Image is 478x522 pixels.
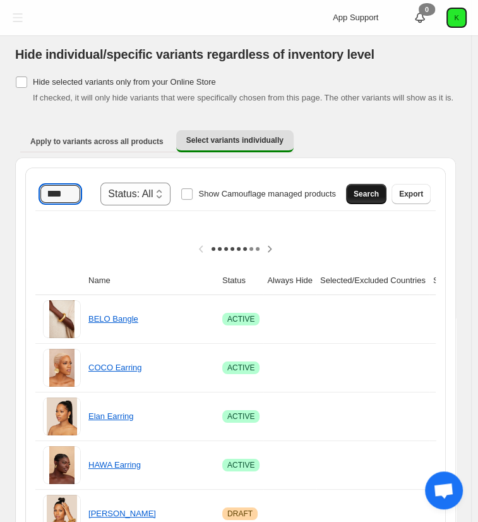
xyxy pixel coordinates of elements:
th: Always Hide [263,267,316,295]
span: ACTIVE [227,460,254,470]
span: ACTIVE [227,363,254,373]
button: Search [346,184,386,204]
span: Apply to variants across all products [30,137,164,147]
span: ACTIVE [227,314,254,324]
a: BELO Bangle [88,314,138,324]
span: Search [354,189,379,199]
button: Toggle menu [6,6,29,29]
span: Select variants individually [186,135,284,145]
a: Open chat [425,471,463,509]
a: HAWA Earring [88,460,141,470]
a: 0 [414,11,426,24]
th: Status [218,267,263,295]
span: App Support [333,13,378,22]
button: Select variants individually [176,130,294,152]
span: Hide selected variants only from your Online Store [33,77,216,87]
span: Avatar with initials K [448,9,465,27]
button: Apply to variants across all products [20,131,174,152]
span: ACTIVE [227,411,254,422]
button: Scroll table right one column [260,239,280,259]
th: Name [85,267,218,295]
span: Hide individual/specific variants regardless of inventory level [15,47,374,61]
a: [PERSON_NAME] [88,509,156,518]
text: K [454,14,459,21]
span: Show Camouflage managed products [198,189,336,198]
a: COCO Earring [88,363,142,372]
button: Export [391,184,431,204]
a: Elan Earring [88,411,134,421]
th: Selected/Excluded Countries [316,267,429,295]
span: DRAFT [227,509,253,519]
button: Avatar with initials K [446,8,467,28]
div: 0 [419,3,435,16]
span: If checked, it will only hide variants that were specifically chosen from this page. The other va... [33,93,453,102]
span: Export [399,189,423,199]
